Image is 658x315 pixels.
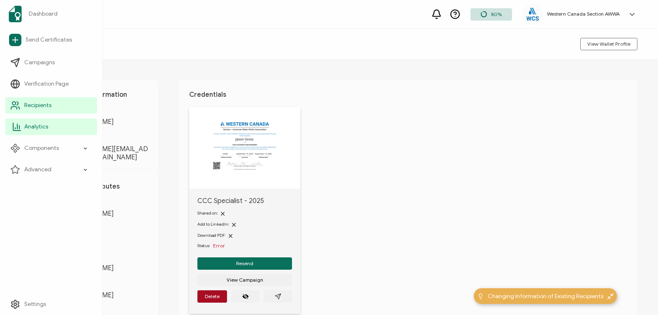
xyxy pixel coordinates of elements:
a: Recipients [5,97,97,114]
button: View Wallet Profile [580,38,637,50]
a: Send Certificates [5,30,97,49]
a: Analytics [5,119,97,135]
span: Resend [236,261,253,266]
a: Settings [5,296,97,313]
a: Dashboard [5,2,97,26]
span: [PERSON_NAME] [62,291,148,299]
h1: Credentials [189,91,627,99]
span: Verification Page [24,80,69,88]
span: E-MAIL: [62,134,148,141]
span: Province [62,308,148,314]
span: CCC Specialist - 2025 [197,197,292,205]
span: First_Name [62,199,148,205]
span: Recipients [24,101,51,110]
span: Campaigns [24,58,55,67]
span: Add to LinkedIn: [197,222,229,227]
span: Dashboard [29,10,58,18]
img: minimize-icon.svg [607,293,614,299]
span: Download PDF: [197,233,226,238]
button: Resend [197,257,292,270]
span: Gross [62,237,148,245]
span: Changing Information of Existing Recipients [488,292,603,301]
a: Campaigns [5,54,97,71]
span: City [62,280,148,287]
span: FULL NAME: [62,107,148,114]
span: Advanced [24,166,51,174]
span: [PERSON_NAME][EMAIL_ADDRESS][DOMAIN_NAME] [62,145,148,161]
span: Send Certificates [25,36,72,44]
span: [PERSON_NAME] [62,210,148,218]
span: Components [24,144,59,152]
span: Settings [24,300,46,308]
span: 80% [491,11,502,17]
span: [PERSON_NAME] [62,264,148,272]
a: Verification Page [5,76,97,92]
span: Shared on: [197,210,218,216]
span: View Campaign [227,278,263,282]
ion-icon: eye off [242,293,249,300]
span: Organization [62,253,148,260]
img: sertifier-logomark-colored.svg [9,6,22,22]
span: Status: [197,243,210,249]
span: Last_Name [62,226,148,233]
button: View Campaign [197,274,292,286]
span: Error [213,243,225,249]
h5: Western Canada Section AWWA [547,11,620,17]
span: Delete [205,294,220,299]
h1: Personal Information [62,91,148,99]
h1: Custom Attributes [62,182,148,191]
button: Delete [197,290,227,303]
span: View Wallet Profile [587,42,630,47]
span: [PERSON_NAME] [62,118,148,126]
iframe: Chat Widget [617,275,658,315]
span: Analytics [24,123,48,131]
img: eb0530a7-dc53-4dd2-968c-61d1fd0a03d4.png [526,8,539,21]
ion-icon: paper plane outline [275,293,281,300]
